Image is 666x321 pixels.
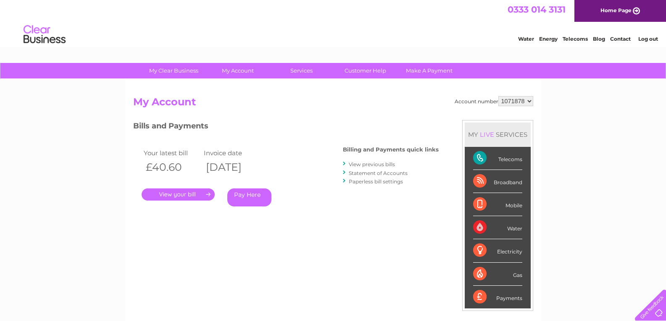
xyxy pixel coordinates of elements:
[473,239,522,262] div: Electricity
[267,63,336,78] a: Services
[202,147,262,159] td: Invoice date
[465,123,531,146] div: MY SERVICES
[142,147,202,159] td: Your latest bill
[395,63,464,78] a: Make A Payment
[478,130,496,138] div: LIVE
[455,96,533,106] div: Account number
[202,159,262,176] th: [DATE]
[142,188,215,201] a: .
[331,63,400,78] a: Customer Help
[227,188,271,206] a: Pay Here
[349,178,403,185] a: Paperless bill settings
[349,170,408,176] a: Statement of Accounts
[610,36,631,42] a: Contact
[139,63,208,78] a: My Clear Business
[473,147,522,170] div: Telecoms
[473,263,522,286] div: Gas
[518,36,534,42] a: Water
[539,36,558,42] a: Energy
[23,22,66,47] img: logo.png
[142,159,202,176] th: £40.60
[133,120,439,135] h3: Bills and Payments
[473,193,522,216] div: Mobile
[473,286,522,308] div: Payments
[343,146,439,153] h4: Billing and Payments quick links
[593,36,605,42] a: Blog
[133,96,533,112] h2: My Account
[508,4,566,15] a: 0333 014 3131
[473,170,522,193] div: Broadband
[638,36,658,42] a: Log out
[349,161,395,167] a: View previous bills
[563,36,588,42] a: Telecoms
[135,5,532,41] div: Clear Business is a trading name of Verastar Limited (registered in [GEOGRAPHIC_DATA] No. 3667643...
[203,63,272,78] a: My Account
[473,216,522,239] div: Water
